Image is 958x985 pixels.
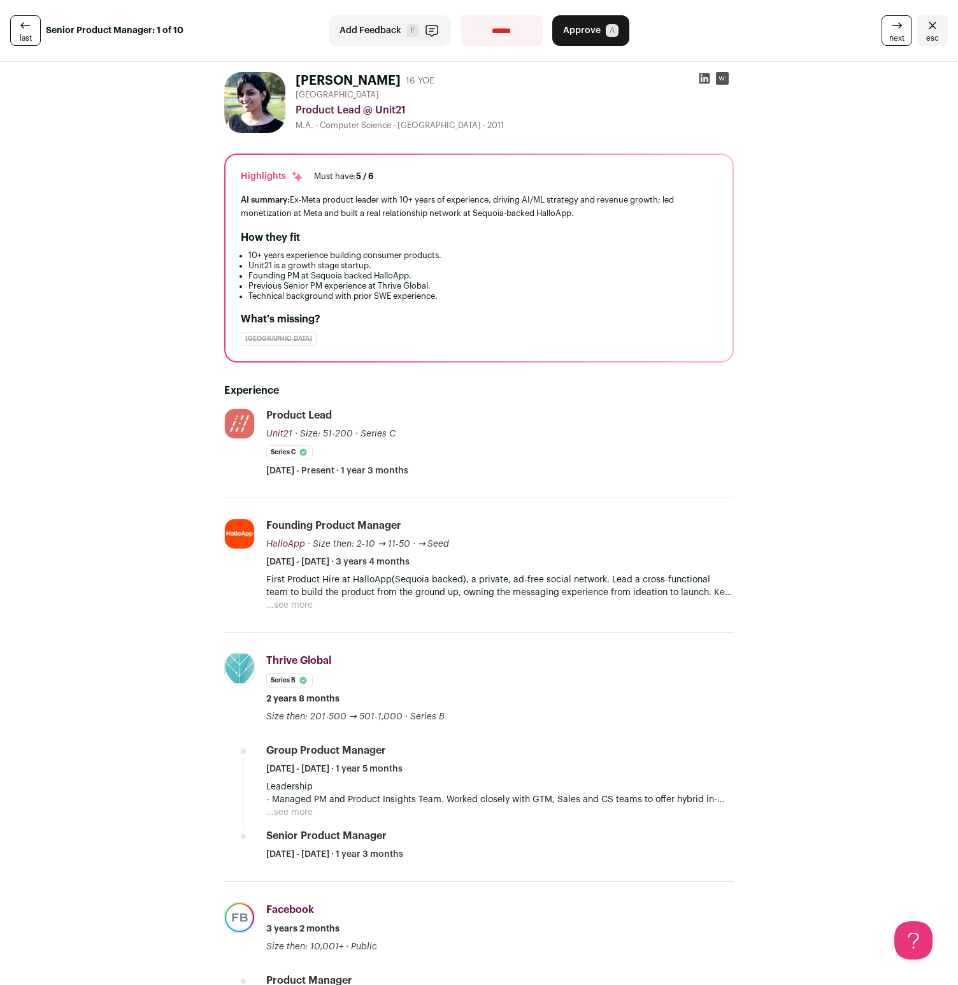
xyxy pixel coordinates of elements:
[266,445,313,459] li: Series C
[241,332,317,346] div: [GEOGRAPHIC_DATA]
[296,120,734,131] div: M.A. - Computer Science - [GEOGRAPHIC_DATA] - 2011
[225,903,254,932] img: 4e8f8f8ea6f916b2987a5d9db723e60b304003819d0a15055c9b9b550b6f4247.jpg
[225,652,254,686] img: 4608300f2b84bc06fd28243768fba8a4c5b7d1782b5a09b73ebe4b11f3de770e.png
[266,573,734,599] p: First Product Hire at HalloApp(Sequoia backed), a private, ad-free social network. Lead a cross-f...
[266,829,387,843] div: Senior Product Manager
[355,428,358,440] span: ·
[406,75,434,87] div: 16 YOE
[351,942,377,951] span: Public
[241,193,717,220] div: Ex-Meta product leader with 10+ years of experience, driving AI/ML strategy and revenue growth; l...
[552,15,629,46] button: Approve A
[241,196,290,204] span: AI summary:
[926,33,939,43] span: esc
[266,519,401,533] div: Founding Product Manager
[266,540,305,549] span: HalloApp
[266,556,410,568] span: [DATE] - [DATE] · 3 years 4 months
[418,540,450,549] span: → Seed
[295,429,353,438] span: · Size: 51-200
[266,693,340,705] span: 2 years 8 months
[248,261,717,271] li: Unit21 is a growth stage startup.
[224,72,285,133] img: a394237109009c74def8b8a90598e4ff00590152387bcc6cac95556cb8d6d3ec
[296,103,734,118] div: Product Lead @ Unit21
[241,312,717,327] h2: What's missing?
[225,519,254,549] img: a48289f0e28d743cc0735e1e2295056b7b812b1d59649a60d75a6553da2936c5.jpg
[296,90,379,100] span: [GEOGRAPHIC_DATA]
[296,72,401,90] h1: [PERSON_NAME]
[361,429,396,438] span: Series C
[917,15,948,46] a: Close
[266,429,292,438] span: Unit21
[266,923,340,935] span: 3 years 2 months
[889,33,904,43] span: next
[340,24,401,37] span: Add Feedback
[356,172,374,180] span: 5 / 6
[266,744,386,758] div: Group Product Manager
[266,780,734,806] p: Leadership - Managed PM and Product Insights Team. Worked closely with GTM, Sales and CS teams to...
[266,942,343,951] span: Size then: 10,001+
[266,848,403,861] span: [DATE] - [DATE] · 1 year 3 months
[224,383,734,398] h2: Experience
[894,921,933,960] iframe: Help Scout Beacon - Open
[413,538,415,550] span: ·
[266,408,332,422] div: Product Lead
[308,540,410,549] span: · Size then: 2-10 → 11-50
[266,599,313,612] button: ...see more
[266,656,331,666] span: Thrive Global
[266,806,313,819] button: ...see more
[563,24,601,37] span: Approve
[346,940,348,953] span: ·
[882,15,912,46] a: next
[314,171,374,182] div: Must have:
[248,291,717,301] li: Technical background with prior SWE experience.
[248,271,717,281] li: Founding PM at Sequoia backed HalloApp.
[266,763,403,775] span: [DATE] - [DATE] · 1 year 5 months
[20,33,32,43] span: last
[266,712,403,721] span: Size then: 201-500 → 501-1,000
[266,673,313,687] li: Series B
[248,250,717,261] li: 10+ years experience building consumer products.
[405,710,408,723] span: ·
[241,230,300,245] h2: How they fit
[248,281,717,291] li: Previous Senior PM experience at Thrive Global.
[406,24,419,37] span: F
[606,24,618,37] span: A
[46,24,183,37] strong: Senior Product Manager: 1 of 10
[241,170,304,183] div: Highlights
[410,712,445,721] span: Series B
[225,409,254,438] img: e430f550b2ecb2e1d03d6dc7cb3c9e1b6deaba5b22851123d1be2d7352e732a0.jpg
[266,905,314,915] span: Facebook
[10,15,41,46] a: last
[329,15,450,46] button: Add Feedback F
[266,464,408,477] span: [DATE] - Present · 1 year 3 months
